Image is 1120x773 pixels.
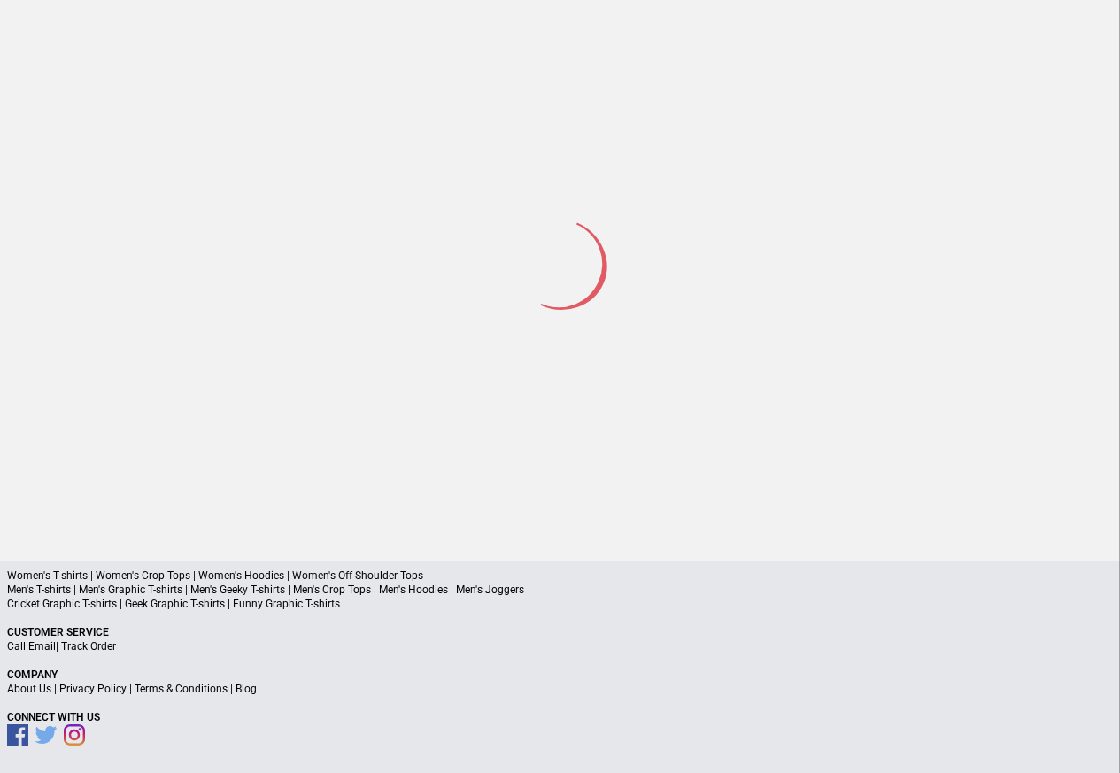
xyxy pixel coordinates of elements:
a: About Us [7,683,51,695]
a: Track Order [61,640,116,653]
p: Customer Service [7,625,1113,639]
a: Email [28,640,56,653]
p: Women's T-shirts | Women's Crop Tops | Women's Hoodies | Women's Off Shoulder Tops [7,568,1113,583]
a: Privacy Policy [59,683,127,695]
p: | | [7,639,1113,653]
p: Cricket Graphic T-shirts | Geek Graphic T-shirts | Funny Graphic T-shirts | [7,597,1113,611]
a: Blog [236,683,257,695]
p: Men's T-shirts | Men's Graphic T-shirts | Men's Geeky T-shirts | Men's Crop Tops | Men's Hoodies ... [7,583,1113,597]
p: Company [7,668,1113,682]
a: Terms & Conditions [135,683,228,695]
a: Call [7,640,26,653]
p: | | | [7,682,1113,696]
p: Connect With Us [7,710,1113,724]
